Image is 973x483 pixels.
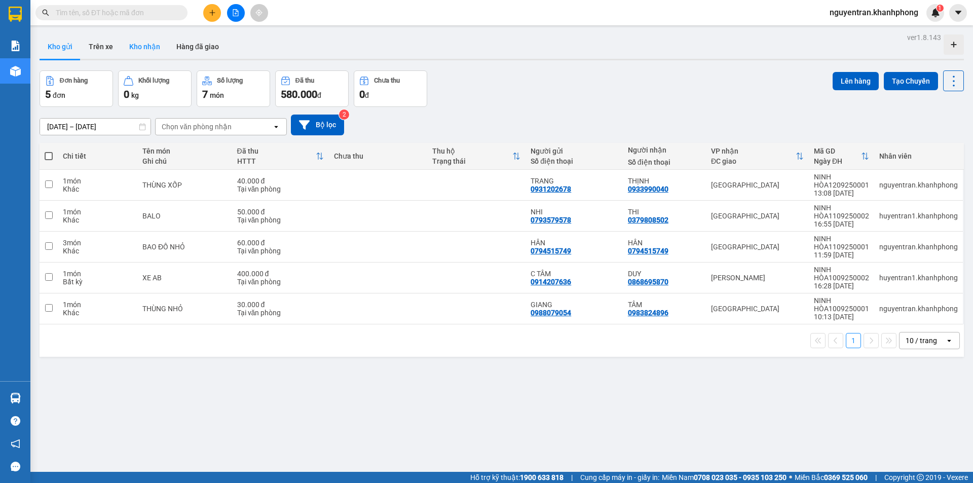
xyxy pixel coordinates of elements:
[9,7,22,22] img: logo-vxr
[879,305,958,313] div: nguyentran.khanhphong
[789,475,792,479] span: ⚪️
[711,305,804,313] div: [GEOGRAPHIC_DATA]
[13,65,57,113] b: [PERSON_NAME]
[520,473,564,481] strong: 1900 633 818
[227,4,245,22] button: file-add
[237,309,324,317] div: Tại văn phòng
[917,474,924,481] span: copyright
[63,152,132,160] div: Chi tiết
[531,309,571,317] div: 0988079054
[272,123,280,131] svg: open
[63,309,132,317] div: Khác
[432,157,512,165] div: Trạng thái
[879,181,958,189] div: nguyentran.khanhphong
[110,13,134,37] img: logo.jpg
[168,34,227,59] button: Hàng đã giao
[884,72,938,90] button: Tạo Chuyến
[118,70,192,107] button: Khối lượng0kg
[53,91,65,99] span: đơn
[814,266,869,282] div: NINH HÒA1009250002
[81,34,121,59] button: Trên xe
[162,122,232,132] div: Chọn văn phòng nhận
[60,77,88,84] div: Đơn hàng
[217,77,243,84] div: Số lượng
[232,9,239,16] span: file-add
[142,212,227,220] div: BALO
[10,41,21,51] img: solution-icon
[711,243,804,251] div: [GEOGRAPHIC_DATA]
[210,91,224,99] span: món
[203,4,221,22] button: plus
[814,251,869,259] div: 11:59 [DATE]
[275,70,349,107] button: Đã thu580.000đ
[706,143,809,170] th: Toggle SortBy
[142,274,227,282] div: XE AB
[795,472,868,483] span: Miền Bắc
[531,247,571,255] div: 0794515749
[954,8,963,17] span: caret-down
[531,278,571,286] div: 0914207636
[142,243,227,251] div: BAO ĐỒ NHỎ
[237,247,324,255] div: Tại văn phòng
[63,239,132,247] div: 3 món
[40,34,81,59] button: Kho gửi
[142,147,227,155] div: Tên món
[40,119,151,135] input: Select a date range.
[63,185,132,193] div: Khác
[232,143,329,170] th: Toggle SortBy
[531,185,571,193] div: 0931202678
[531,157,618,165] div: Số điện thoại
[628,177,701,185] div: THỊNH
[11,439,20,449] span: notification
[879,274,958,282] div: huyentran1.khanhphong
[937,5,944,12] sup: 1
[944,34,964,55] div: Tạo kho hàng mới
[531,301,618,309] div: GIANG
[814,235,869,251] div: NINH HÒA1109250001
[237,301,324,309] div: 30.000 đ
[63,216,132,224] div: Khác
[711,181,804,189] div: [GEOGRAPHIC_DATA]
[879,152,958,160] div: Nhân viên
[255,9,263,16] span: aim
[814,157,861,165] div: Ngày ĐH
[814,282,869,290] div: 16:28 [DATE]
[814,296,869,313] div: NINH HÒA1009250001
[711,274,804,282] div: [PERSON_NAME]
[531,177,618,185] div: TRANG
[628,208,701,216] div: THI
[142,181,227,189] div: THÙNG XỐP
[945,337,953,345] svg: open
[949,4,967,22] button: caret-down
[85,39,139,47] b: [DOMAIN_NAME]
[931,8,940,17] img: icon-new-feature
[334,152,422,160] div: Chưa thu
[339,109,349,120] sup: 2
[237,147,316,155] div: Đã thu
[10,66,21,77] img: warehouse-icon
[628,146,701,154] div: Người nhận
[628,185,668,193] div: 0933990040
[63,177,132,185] div: 1 món
[531,147,618,155] div: Người gửi
[571,472,573,483] span: |
[628,247,668,255] div: 0794515749
[906,336,937,346] div: 10 / trang
[833,72,879,90] button: Lên hàng
[628,270,701,278] div: DUY
[628,309,668,317] div: 0983824896
[814,204,869,220] div: NINH HÒA1109250002
[938,5,942,12] span: 1
[809,143,874,170] th: Toggle SortBy
[814,220,869,228] div: 16:55 [DATE]
[354,70,427,107] button: Chưa thu0đ
[711,157,796,165] div: ĐC giao
[365,91,369,99] span: đ
[237,216,324,224] div: Tại văn phòng
[142,157,227,165] div: Ghi chú
[237,157,316,165] div: HTTT
[291,115,344,135] button: Bộ lọc
[694,473,787,481] strong: 0708 023 035 - 0935 103 250
[250,4,268,22] button: aim
[374,77,400,84] div: Chưa thu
